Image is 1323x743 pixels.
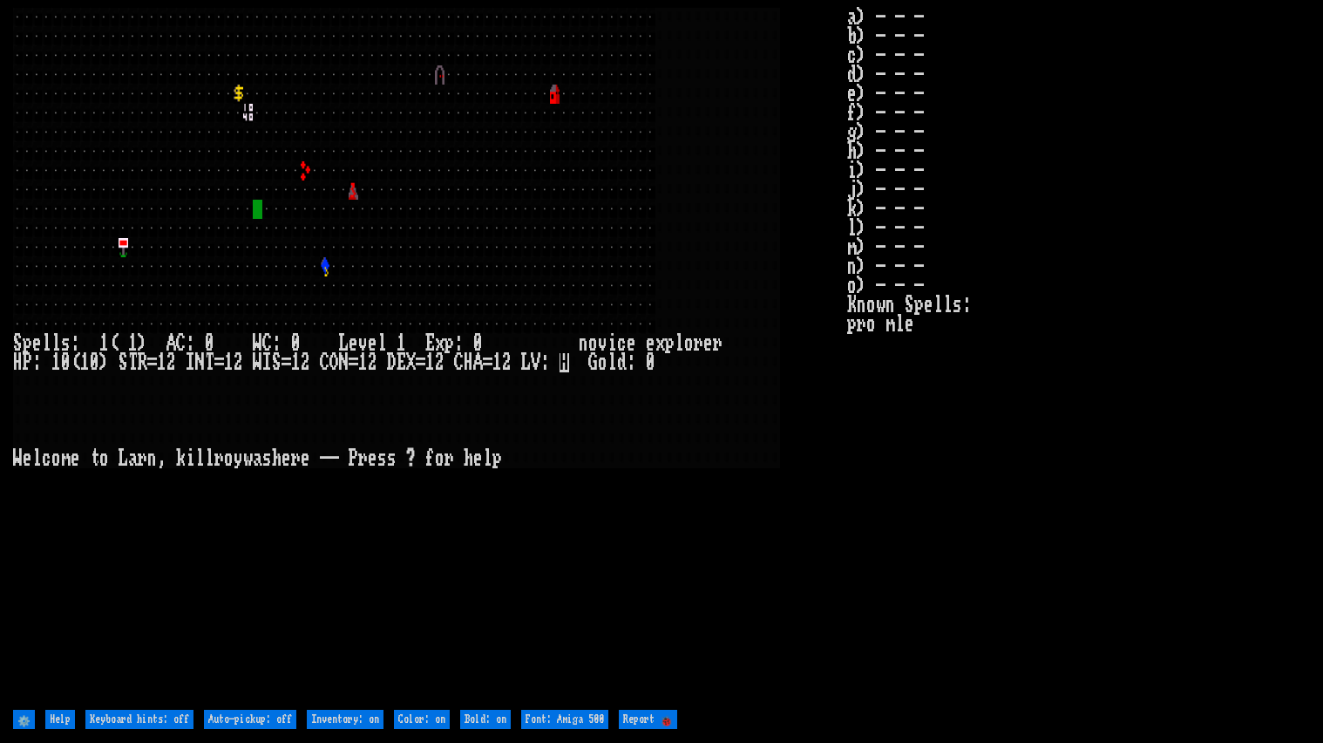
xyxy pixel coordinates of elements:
[90,449,99,468] div: t
[291,449,301,468] div: r
[406,449,416,468] div: ?
[147,449,157,468] div: n
[214,353,224,372] div: =
[444,449,454,468] div: r
[473,334,483,353] div: 0
[435,334,444,353] div: x
[684,334,694,353] div: o
[464,353,473,372] div: H
[617,334,627,353] div: c
[588,353,598,372] div: G
[406,353,416,372] div: X
[492,353,502,372] div: 1
[339,334,349,353] div: L
[320,353,329,372] div: C
[80,353,90,372] div: 1
[694,334,703,353] div: r
[253,353,262,372] div: W
[387,353,397,372] div: D
[282,449,291,468] div: e
[339,353,349,372] div: N
[61,449,71,468] div: m
[23,353,32,372] div: P
[119,353,128,372] div: S
[71,334,80,353] div: :
[272,334,282,353] div: :
[483,353,492,372] div: =
[32,353,42,372] div: :
[435,449,444,468] div: o
[531,353,540,372] div: V
[425,353,435,372] div: 1
[262,449,272,468] div: s
[234,449,243,468] div: y
[23,449,32,468] div: e
[186,353,195,372] div: I
[473,353,483,372] div: A
[655,334,665,353] div: x
[138,449,147,468] div: r
[579,334,588,353] div: n
[435,353,444,372] div: 2
[147,353,157,372] div: =
[521,710,608,729] input: Font: Amiga 500
[646,353,655,372] div: 0
[42,449,51,468] div: c
[71,449,80,468] div: e
[358,334,368,353] div: v
[224,449,234,468] div: o
[368,449,377,468] div: e
[195,449,205,468] div: l
[45,710,75,729] input: Help
[205,353,214,372] div: T
[128,353,138,372] div: T
[51,334,61,353] div: l
[377,449,387,468] div: s
[329,353,339,372] div: O
[205,334,214,353] div: 0
[358,353,368,372] div: 1
[560,353,569,372] mark: H
[234,353,243,372] div: 2
[262,334,272,353] div: C
[243,449,253,468] div: w
[32,334,42,353] div: e
[320,449,329,468] div: -
[444,334,454,353] div: p
[138,334,147,353] div: )
[607,353,617,372] div: l
[502,353,512,372] div: 2
[32,449,42,468] div: l
[464,449,473,468] div: h
[128,334,138,353] div: 1
[138,353,147,372] div: R
[195,353,205,372] div: N
[166,353,176,372] div: 2
[646,334,655,353] div: e
[291,353,301,372] div: 1
[607,334,617,353] div: i
[349,334,358,353] div: e
[307,710,383,729] input: Inventory: on
[619,710,677,729] input: Report 🐞
[128,449,138,468] div: a
[703,334,713,353] div: e
[454,353,464,372] div: C
[85,710,193,729] input: Keyboard hints: off
[13,449,23,468] div: W
[540,353,550,372] div: :
[425,334,435,353] div: E
[627,353,636,372] div: :
[617,353,627,372] div: d
[51,449,61,468] div: o
[204,710,296,729] input: Auto-pickup: off
[483,449,492,468] div: l
[291,334,301,353] div: 0
[473,449,483,468] div: e
[186,334,195,353] div: :
[157,353,166,372] div: 1
[13,353,23,372] div: H
[42,334,51,353] div: l
[253,449,262,468] div: a
[99,334,109,353] div: 1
